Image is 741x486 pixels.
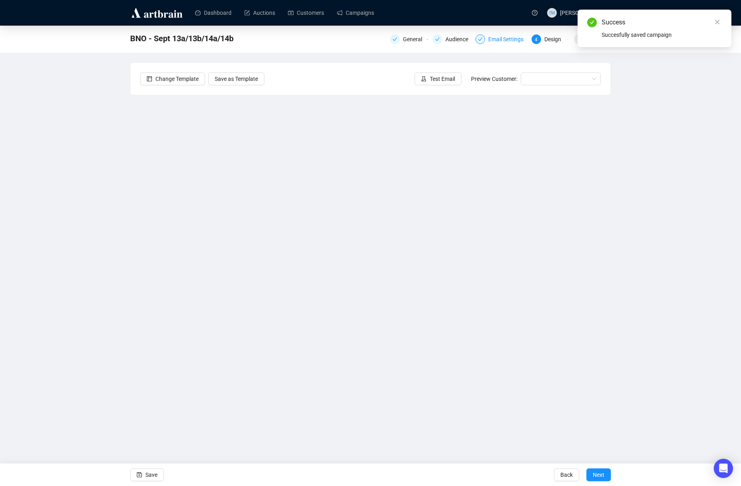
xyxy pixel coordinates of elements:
[445,34,473,44] div: Audience
[435,37,440,42] span: check
[549,9,555,16] span: TM
[145,464,157,486] span: Save
[587,18,597,27] span: check-circle
[403,34,427,44] div: General
[130,6,184,19] img: logo
[586,468,611,481] button: Next
[560,10,603,16] span: [PERSON_NAME]
[471,76,517,82] span: Preview Customer:
[195,2,232,23] a: Dashboard
[574,34,611,44] div: 5Summary
[430,74,455,83] span: Test Email
[478,37,483,42] span: check
[602,18,722,27] div: Success
[147,76,152,82] span: layout
[532,10,538,16] span: question-circle
[208,72,264,85] button: Save as Template
[137,472,142,478] span: save
[155,74,199,83] span: Change Template
[535,37,538,42] span: 4
[593,464,604,486] span: Next
[560,464,573,486] span: Back
[433,34,470,44] div: Audience
[140,72,205,85] button: Change Template
[713,18,722,26] a: Close
[488,34,528,44] div: Email Settings
[532,34,569,44] div: 4Design
[215,74,258,83] span: Save as Template
[544,34,566,44] div: Design
[130,32,234,45] span: BNO - Sept 13a/13b/14a/14b
[602,30,722,39] div: Succesfully saved campaign
[714,459,733,478] div: Open Intercom Messenger
[554,468,579,481] button: Back
[421,76,427,82] span: experiment
[337,2,374,23] a: Campaigns
[130,468,164,481] button: Save
[244,2,275,23] a: Auctions
[715,19,720,25] span: close
[390,34,428,44] div: General
[475,34,527,44] div: Email Settings
[393,37,397,42] span: check
[288,2,324,23] a: Customers
[415,72,461,85] button: Test Email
